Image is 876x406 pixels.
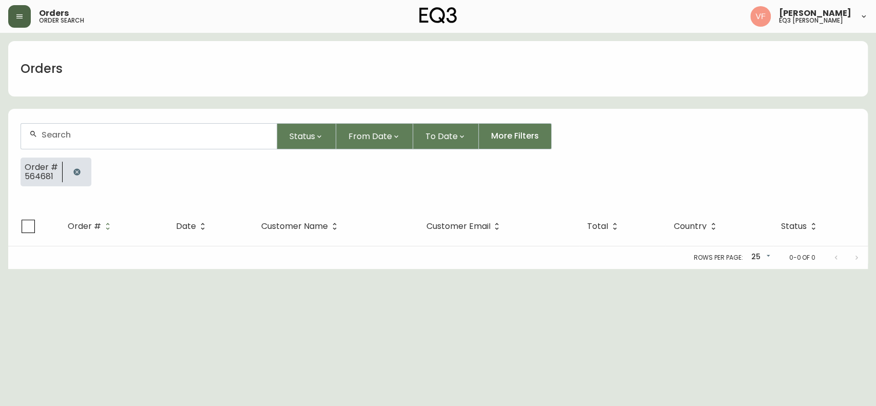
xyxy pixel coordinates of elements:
span: Customer Email [426,222,503,231]
span: Country [674,223,707,229]
span: Date [176,222,209,231]
span: Customer Name [261,223,328,229]
span: Status [289,130,315,143]
span: [PERSON_NAME] [779,9,851,17]
span: Order # [68,223,101,229]
h1: Orders [21,60,63,78]
input: Search [42,130,268,140]
span: Order # [68,222,114,231]
span: Total [587,223,608,229]
div: 25 [747,249,772,266]
button: To Date [413,123,479,149]
p: 0-0 of 0 [789,253,815,262]
span: Country [674,222,720,231]
span: More Filters [491,130,539,142]
span: Total [587,222,621,231]
img: logo [419,7,457,24]
span: Order # [25,163,58,172]
span: Customer Name [261,222,341,231]
h5: order search [39,17,84,24]
p: Rows per page: [694,253,743,262]
span: To Date [425,130,458,143]
button: Status [277,123,336,149]
button: From Date [336,123,413,149]
button: More Filters [479,123,552,149]
img: 83954825a82370567d732cff99fea37d [750,6,771,27]
span: Date [176,223,196,229]
span: Status [781,223,807,229]
span: Customer Email [426,223,490,229]
span: 564681 [25,172,58,181]
h5: eq3 [PERSON_NAME] [779,17,843,24]
span: From Date [348,130,392,143]
span: Status [781,222,820,231]
span: Orders [39,9,69,17]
